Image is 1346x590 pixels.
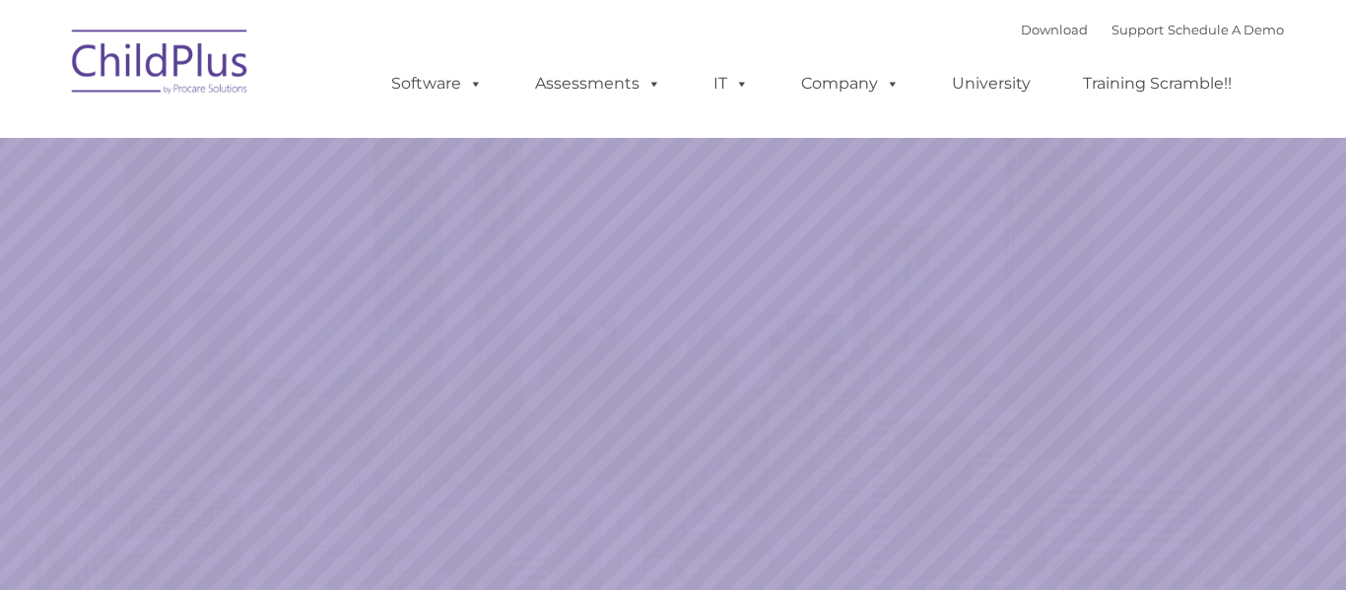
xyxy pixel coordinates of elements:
[62,16,259,114] img: ChildPlus by Procare Solutions
[914,401,1141,461] a: Learn More
[1063,64,1251,103] a: Training Scramble!!
[1168,22,1284,37] a: Schedule A Demo
[781,64,919,103] a: Company
[1021,22,1088,37] a: Download
[371,64,503,103] a: Software
[515,64,681,103] a: Assessments
[1021,22,1284,37] font: |
[932,64,1050,103] a: University
[694,64,769,103] a: IT
[1111,22,1164,37] a: Support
